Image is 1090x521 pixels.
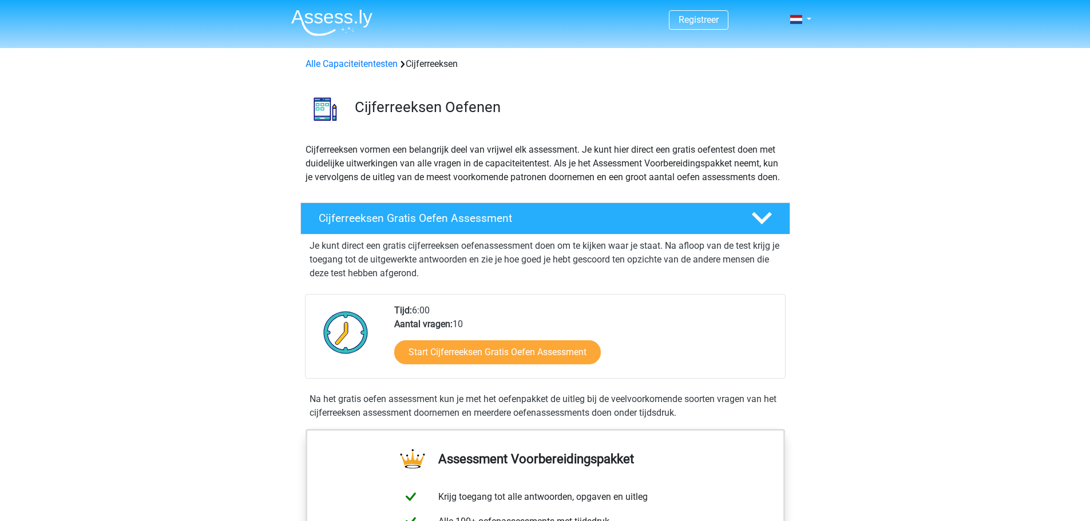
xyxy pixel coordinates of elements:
a: Cijferreeksen Gratis Oefen Assessment [296,202,795,234]
h4: Cijferreeksen Gratis Oefen Assessment [319,212,733,225]
p: Je kunt direct een gratis cijferreeksen oefenassessment doen om te kijken waar je staat. Na afloo... [310,239,781,280]
div: Na het gratis oefen assessment kun je met het oefenpakket de uitleg bij de veelvoorkomende soorte... [305,392,786,420]
img: Klok [317,304,375,361]
a: Registreer [679,14,719,25]
img: Assessly [291,9,372,36]
p: Cijferreeksen vormen een belangrijk deel van vrijwel elk assessment. Je kunt hier direct een grat... [306,143,785,184]
a: Alle Capaciteitentesten [306,58,398,69]
div: Cijferreeksen [301,57,790,71]
b: Tijd: [394,305,412,316]
div: 6:00 10 [386,304,784,378]
h3: Cijferreeksen Oefenen [355,98,781,116]
a: Start Cijferreeksen Gratis Oefen Assessment [394,340,601,364]
img: cijferreeksen [301,85,350,133]
b: Aantal vragen: [394,319,453,329]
